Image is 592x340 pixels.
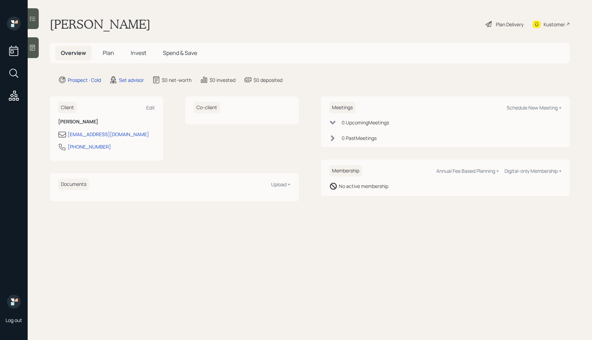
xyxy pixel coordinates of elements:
div: Log out [6,317,22,323]
div: Upload + [271,181,290,188]
div: Schedule New Meeting + [507,104,562,111]
h6: Client [58,102,77,113]
span: Overview [61,49,86,57]
div: Annual Fee Based Planning + [436,168,499,174]
h6: [PERSON_NAME] [58,119,155,125]
h6: Membership [329,165,362,177]
h6: Documents [58,179,89,190]
div: $0 net-worth [162,76,192,84]
div: Kustomer [544,21,565,28]
img: retirable_logo.png [7,295,21,309]
div: No active membership [339,182,388,190]
div: Plan Delivery [496,21,524,28]
span: Plan [103,49,114,57]
h6: Co-client [194,102,220,113]
div: 0 Past Meeting s [342,134,377,142]
div: [PHONE_NUMBER] [68,143,111,150]
span: Spend & Save [163,49,197,57]
div: Digital-only Membership + [505,168,562,174]
span: Invest [131,49,146,57]
h6: Meetings [329,102,355,113]
div: [EMAIL_ADDRESS][DOMAIN_NAME] [68,131,149,138]
div: $0 deposited [253,76,283,84]
div: Prospect · Cold [68,76,101,84]
div: 0 Upcoming Meeting s [342,119,389,126]
div: Edit [146,104,155,111]
h1: [PERSON_NAME] [50,17,150,32]
div: Set advisor [119,76,144,84]
div: $0 invested [210,76,235,84]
